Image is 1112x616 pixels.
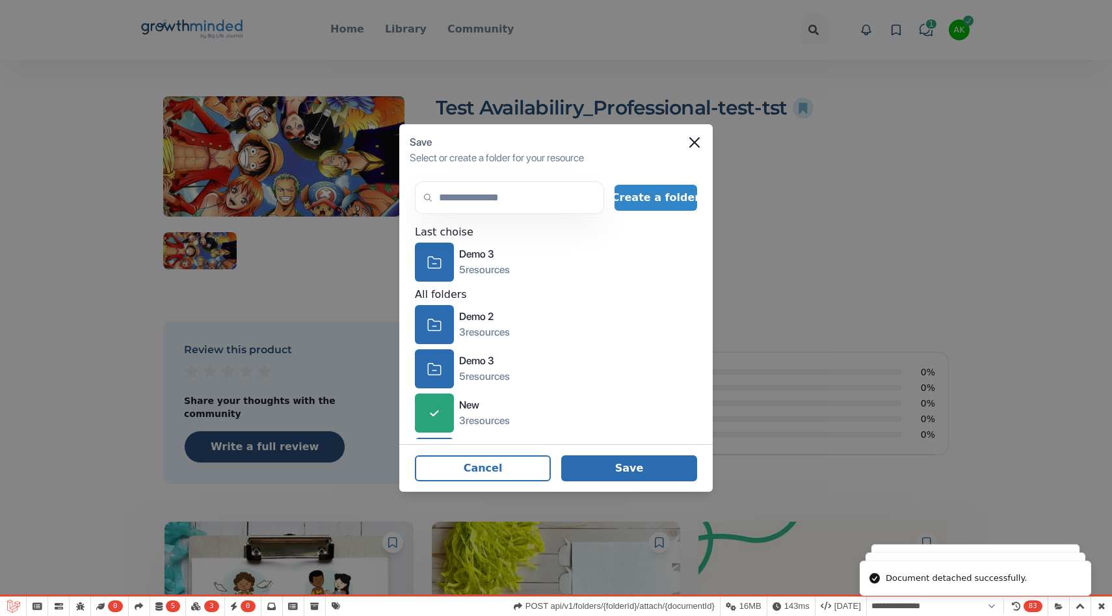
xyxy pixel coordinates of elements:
div: 5 resources [459,262,510,278]
span: 83 [1024,600,1042,612]
div: Document detached successfully. [886,572,1027,585]
div: Last choise [415,224,697,240]
button: Close [689,137,700,148]
div: Select or create a folder for your resource [410,150,702,166]
div: New [459,397,510,413]
span: 0 [108,600,123,612]
button: Create a folder [615,185,697,211]
span: 5 [166,600,181,612]
span: 3 [204,600,219,612]
button: Save [561,455,697,481]
div: Demo 3 [459,353,510,369]
div: Demo 2 [459,309,510,325]
div: All folders [415,287,697,302]
div: Save [410,135,702,150]
div: 5 resources [459,369,510,384]
div: Demo 3 [459,247,510,262]
button: Cancel [415,455,551,481]
span: 0 [241,600,256,612]
div: 3 resources [459,413,510,429]
div: 3 resources [459,325,510,340]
